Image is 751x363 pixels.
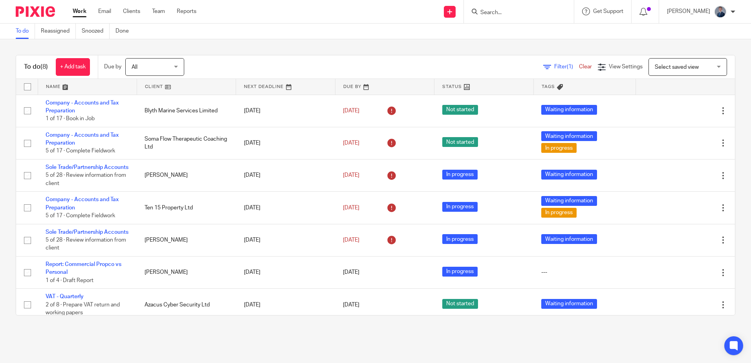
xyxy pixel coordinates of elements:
a: Sole Trade/Partnership Accounts [46,229,128,235]
span: Not started [442,137,478,147]
span: In progress [541,143,577,153]
a: Clear [579,64,592,70]
td: Blyth Marine Services Limited [137,95,236,127]
div: --- [541,268,628,276]
a: Sole Trade/Partnership Accounts [46,165,128,170]
a: Company - Accounts and Tax Preparation [46,197,119,210]
span: View Settings [609,64,643,70]
span: 5 of 17 · Complete Fieldwork [46,213,115,218]
span: 5 of 28 · Review information from client [46,237,126,251]
input: Search [480,9,550,16]
td: [DATE] [236,289,335,321]
span: Waiting information [541,170,597,180]
span: [DATE] [343,140,359,146]
td: [DATE] [236,192,335,224]
span: [DATE] [343,205,359,211]
span: In progress [442,267,478,277]
span: [DATE] [343,302,359,308]
td: [DATE] [236,224,335,256]
span: Waiting information [541,299,597,309]
span: All [132,64,137,70]
span: (8) [40,64,48,70]
span: 2 of 8 · Prepare VAT return and working papers [46,302,120,316]
td: [DATE] [236,257,335,289]
span: Waiting information [541,131,597,141]
td: [PERSON_NAME] [137,257,236,289]
span: 5 of 17 · Complete Fieldwork [46,148,115,154]
a: Clients [123,7,140,15]
span: In progress [442,234,478,244]
td: [DATE] [236,159,335,191]
td: [PERSON_NAME] [137,224,236,256]
td: Azacus Cyber Security Ltd [137,289,236,321]
span: 1 of 4 · Draft Report [46,278,93,283]
td: Ten 15 Property Ltd [137,192,236,224]
span: (1) [567,64,573,70]
span: In progress [442,202,478,212]
td: [DATE] [236,95,335,127]
a: VAT - Quarterly [46,294,84,299]
span: Waiting information [541,234,597,244]
a: To do [16,24,35,39]
span: [DATE] [343,108,359,114]
p: Due by [104,63,121,71]
span: Not started [442,299,478,309]
td: Soma Flow Therapeutic Coaching Ltd [137,127,236,159]
span: 5 of 28 · Review information from client [46,172,126,186]
td: [DATE] [236,127,335,159]
a: Work [73,7,86,15]
a: Done [115,24,135,39]
h1: To do [24,63,48,71]
span: Waiting information [541,196,597,206]
td: [PERSON_NAME] [137,159,236,191]
span: 1 of 17 · Book in Job [46,116,95,121]
span: In progress [541,208,577,218]
a: Team [152,7,165,15]
a: Reports [177,7,196,15]
a: + Add task [56,58,90,76]
span: [DATE] [343,237,359,243]
a: Reassigned [41,24,76,39]
span: [DATE] [343,270,359,275]
a: Report: Commercial Propco vs Personal [46,262,121,275]
img: Pixie [16,6,55,17]
span: Select saved view [655,64,699,70]
span: Tags [542,84,555,89]
p: [PERSON_NAME] [667,7,710,15]
span: In progress [442,170,478,180]
img: DSC05254%20(1).jpg [714,5,727,18]
span: [DATE] [343,172,359,178]
span: Get Support [593,9,623,14]
a: Email [98,7,111,15]
a: Snoozed [82,24,110,39]
a: Company - Accounts and Tax Preparation [46,100,119,114]
span: Waiting information [541,105,597,115]
a: Company - Accounts and Tax Preparation [46,132,119,146]
span: Not started [442,105,478,115]
span: Filter [554,64,579,70]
